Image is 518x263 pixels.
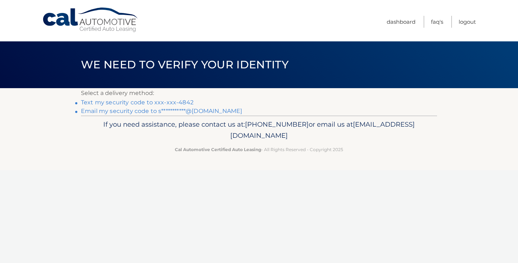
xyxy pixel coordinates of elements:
[175,147,261,152] strong: Cal Automotive Certified Auto Leasing
[459,16,476,28] a: Logout
[431,16,443,28] a: FAQ's
[245,120,309,128] span: [PHONE_NUMBER]
[81,58,288,71] span: We need to verify your identity
[387,16,415,28] a: Dashboard
[81,99,194,106] a: Text my security code to xxx-xxx-4842
[81,88,437,98] p: Select a delivery method:
[86,146,432,153] p: - All Rights Reserved - Copyright 2025
[86,119,432,142] p: If you need assistance, please contact us at: or email us at
[42,7,139,33] a: Cal Automotive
